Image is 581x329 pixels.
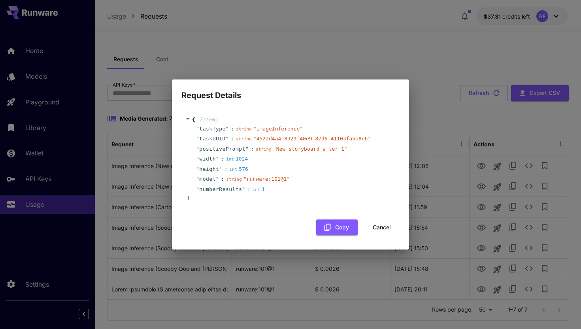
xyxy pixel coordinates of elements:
[243,176,290,182] span: " runware:101@1 "
[226,177,242,182] span: string
[226,157,234,162] span: int
[196,166,199,172] span: "
[245,146,249,152] span: "
[253,187,260,192] span: int
[185,194,190,202] span: }
[273,146,347,152] span: " New storyboard after 1 "
[196,176,199,182] span: "
[231,125,234,133] span: :
[256,147,272,152] span: string
[253,185,265,193] div: 1
[226,126,229,132] span: "
[192,116,195,124] span: {
[226,136,229,142] span: "
[221,155,224,163] span: :
[199,175,216,183] span: model
[196,146,199,152] span: "
[226,155,248,163] div: 1024
[172,79,409,102] h2: Request Details
[199,155,216,163] span: width
[199,165,219,173] span: height
[199,185,242,193] span: numberResults
[364,219,400,236] button: Cancel
[253,126,303,132] span: " imageInference "
[199,145,245,153] span: positivePrompt
[231,135,234,143] span: :
[196,186,199,192] span: "
[242,186,245,192] span: "
[221,175,224,183] span: :
[199,135,226,143] span: taskUUID
[236,127,252,132] span: string
[199,125,226,133] span: taskType
[236,136,252,142] span: string
[216,156,219,162] span: "
[253,136,371,142] span: " 4522d4a4-8329-40e9-87d6-41103fa5a8c6 "
[196,156,199,162] span: "
[224,165,228,173] span: :
[199,117,218,123] span: 7 item s
[219,166,222,172] span: "
[316,219,358,236] button: Copy
[229,167,237,172] span: int
[216,176,219,182] span: "
[196,126,199,132] span: "
[196,136,199,142] span: "
[229,165,248,173] div: 576
[247,185,251,193] span: :
[251,145,254,153] span: :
